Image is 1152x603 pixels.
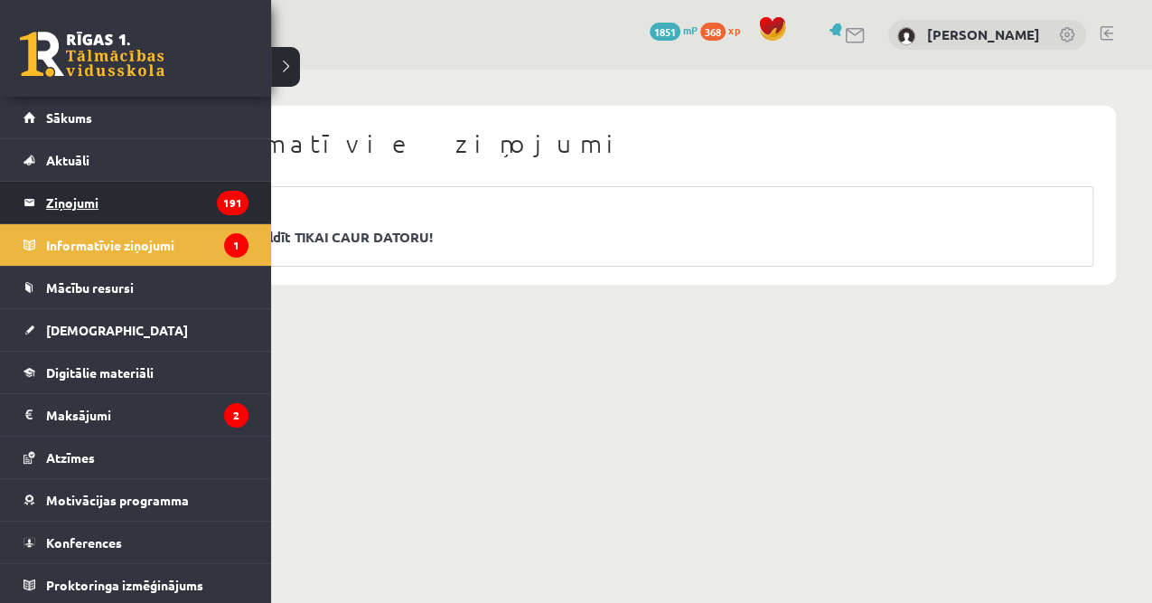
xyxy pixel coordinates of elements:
[23,309,248,351] a: [DEMOGRAPHIC_DATA]
[700,23,749,37] a: 368 xp
[131,128,1093,159] h1: Informatīvie ziņojumi
[20,32,164,77] a: Rīgas 1. Tālmācības vidusskola
[23,139,248,181] a: Aktuāli
[728,23,740,37] span: xp
[46,534,122,551] span: Konferences
[683,23,698,37] span: mP
[224,233,248,258] i: 1
[46,394,248,436] legend: Maksājumi
[23,522,248,563] a: Konferences
[155,227,1070,248] a: Ieskaites drīkst pildīt TIKAI CAUR DATORU!
[897,27,915,45] img: Gabriels Rimeiks
[650,23,680,41] span: 1851
[650,23,698,37] a: 1851 mP
[46,109,92,126] span: Sākums
[23,394,248,436] a: Maksājumi2
[46,152,89,168] span: Aktuāli
[46,279,134,296] span: Mācību resursi
[23,437,248,478] a: Atzīmes
[46,364,154,381] span: Digitālie materiāli
[23,97,248,138] a: Sākums
[46,322,188,338] span: [DEMOGRAPHIC_DATA]
[23,479,248,521] a: Motivācijas programma
[23,352,248,393] a: Digitālie materiāli
[217,191,248,215] i: 191
[46,492,189,508] span: Motivācijas programma
[46,182,248,223] legend: Ziņojumi
[46,577,203,593] span: Proktoringa izmēģinājums
[927,25,1040,43] a: [PERSON_NAME]
[700,23,726,41] span: 368
[224,403,248,428] i: 2
[46,224,248,266] legend: Informatīvie ziņojumi
[46,449,95,466] span: Atzīmes
[23,267,248,308] a: Mācību resursi
[23,224,248,266] a: Informatīvie ziņojumi1
[23,182,248,223] a: Ziņojumi191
